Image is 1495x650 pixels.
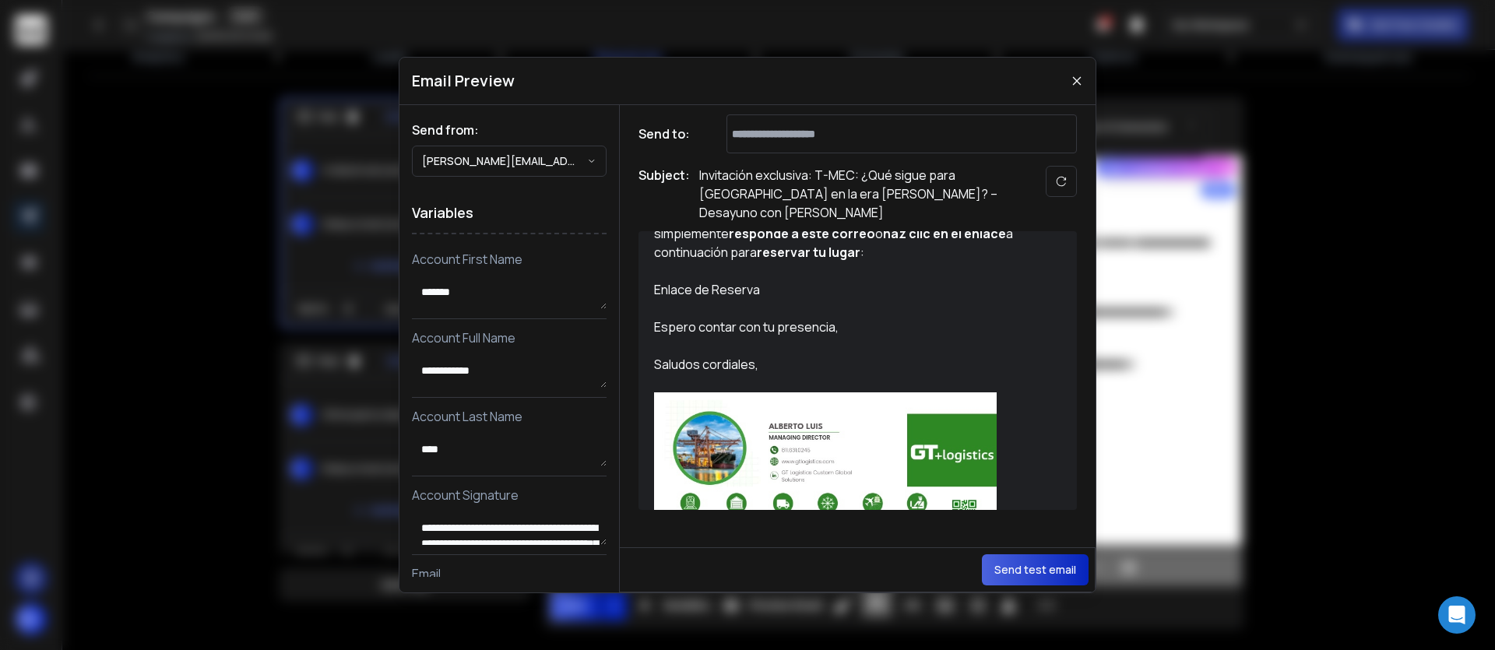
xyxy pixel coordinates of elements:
[654,355,1043,374] div: Saludos cordiales,
[638,166,690,222] h1: Subject:
[412,486,607,504] p: Account Signature
[883,225,1006,242] strong: haz clic en el enlace
[412,70,515,92] h1: Email Preview
[412,192,607,234] h1: Variables
[654,281,760,298] a: Enlace de Reserva
[412,121,607,139] h1: Send from:
[1438,596,1476,634] div: Open Intercom Messenger
[412,329,607,347] p: Account Full Name
[699,166,1011,222] p: Invitación exclusiva: T-MEC: ¿Qué sigue para [GEOGRAPHIC_DATA] en la era [PERSON_NAME]? – Desayun...
[654,318,1043,355] div: Espero contar con tu presencia,
[412,250,607,269] p: Account First Name
[729,225,875,242] strong: responde a este correo
[422,153,587,169] p: [PERSON_NAME][EMAIL_ADDRESS][DOMAIN_NAME]
[638,125,701,143] h1: Send to:
[982,554,1089,585] button: Send test email
[412,407,607,426] p: Account Last Name
[757,244,860,261] strong: reservar tu lugar
[654,206,1043,262] div: Para confirmar tu lugar, simplemente o a continuación para :
[412,564,607,583] p: Email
